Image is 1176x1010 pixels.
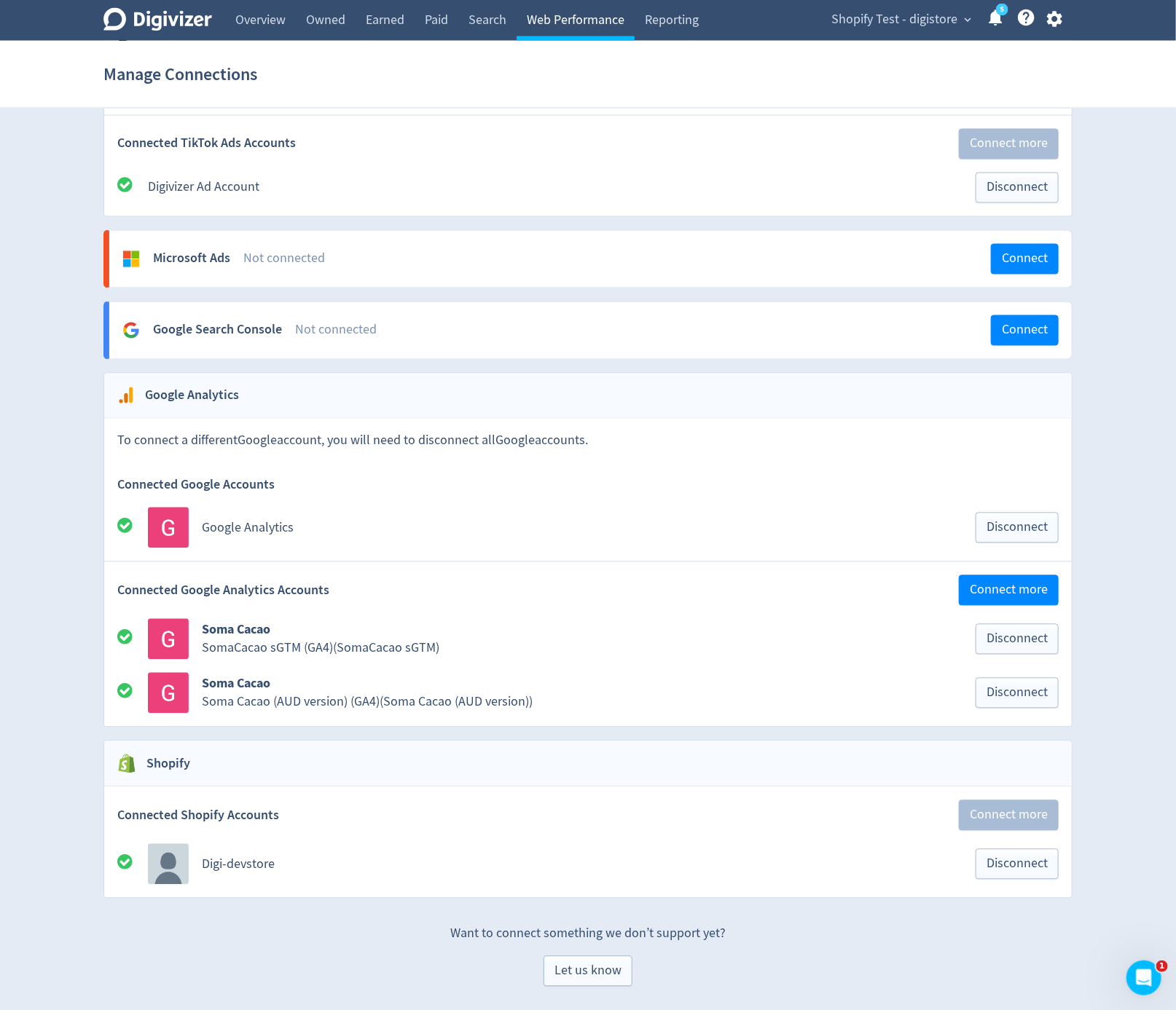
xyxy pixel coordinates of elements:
[202,856,275,873] a: Digi-devstore
[153,321,282,339] div: Google Search Console
[976,624,1059,655] button: Disconnect
[109,302,1072,359] a: Google Search ConsoleNot connectedConnect
[103,912,1073,943] p: Want to connect something we don’t support yet?
[117,517,148,540] div: All good
[970,809,1048,822] span: Connect more
[959,575,1059,606] button: Connect more
[148,179,259,196] a: Digivizer Ad Account
[109,231,1072,288] a: Microsoft AdsNot connectedConnect
[987,633,1048,646] span: Disconnect
[117,628,148,651] div: All good
[202,639,963,658] div: SomaCacao sGTM (GA4) ( SomaCacao sGTM )
[117,853,148,876] div: All good
[243,250,991,268] div: Not connected
[991,244,1059,275] button: Connect
[987,181,1048,194] span: Disconnect
[987,858,1048,871] span: Disconnect
[117,135,296,153] span: Connected TikTok Ads Accounts
[117,682,148,705] div: All good
[202,693,963,711] div: Soma Cacao (AUD version) (GA4) ( Soma Cacao (AUD version) )
[831,8,957,31] span: Shopify Test - digistore
[148,673,189,714] img: Avatar for Soma Cacao (AUD version)
[1002,324,1048,337] span: Connect
[135,387,239,405] h2: Google Analytics
[117,476,275,494] span: Connected Google Accounts
[202,520,294,537] a: Google Analytics
[976,678,1059,709] button: Disconnect
[104,419,1072,463] div: To connect a different Google account, you will need to disconnect all Google accounts.
[117,387,135,404] svg: Google Analytics
[987,521,1048,534] span: Disconnect
[295,321,991,339] div: Not connected
[117,176,148,199] div: All good
[976,513,1059,543] button: Disconnect
[544,956,632,987] button: Let us know
[1000,5,1004,15] text: 5
[117,807,279,825] span: Connected Shopify Accounts
[202,675,963,711] a: Soma CacaoSoma Cacao (AUD version) (GA4)(Soma Cacao (AUD version))
[153,250,230,268] div: Microsoft Ads
[117,582,329,600] span: Connected Google Analytics Accounts
[987,687,1048,700] span: Disconnect
[202,621,963,658] a: Soma CacaoSomaCacao sGTM (GA4)(SomaCacao sGTM)
[959,800,1059,831] button: Connect more
[136,755,190,773] h2: Shopify
[148,844,189,885] img: Avatar for Digi-devstore
[970,138,1048,151] span: Connect more
[970,584,1048,597] span: Connect more
[554,965,622,978] span: Let us know
[996,4,1008,16] a: 5
[976,849,1059,880] button: Disconnect
[122,322,140,339] svg: Google Analytics
[202,621,270,639] b: Soma Cacao
[148,508,189,548] img: Avatar for Google Analytics
[959,129,1059,159] button: Connect more
[826,8,975,31] button: Shopify Test - digistore
[148,619,189,660] img: Avatar for SomaCacao sGTM
[1156,960,1168,972] span: 1
[202,675,270,693] b: Soma Cacao
[1002,253,1048,266] span: Connect
[961,13,974,26] span: expand_more
[103,51,257,98] h1: Manage Connections
[1126,960,1161,995] iframe: Intercom live chat
[976,173,1059,203] button: Disconnect
[991,315,1059,346] button: Connect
